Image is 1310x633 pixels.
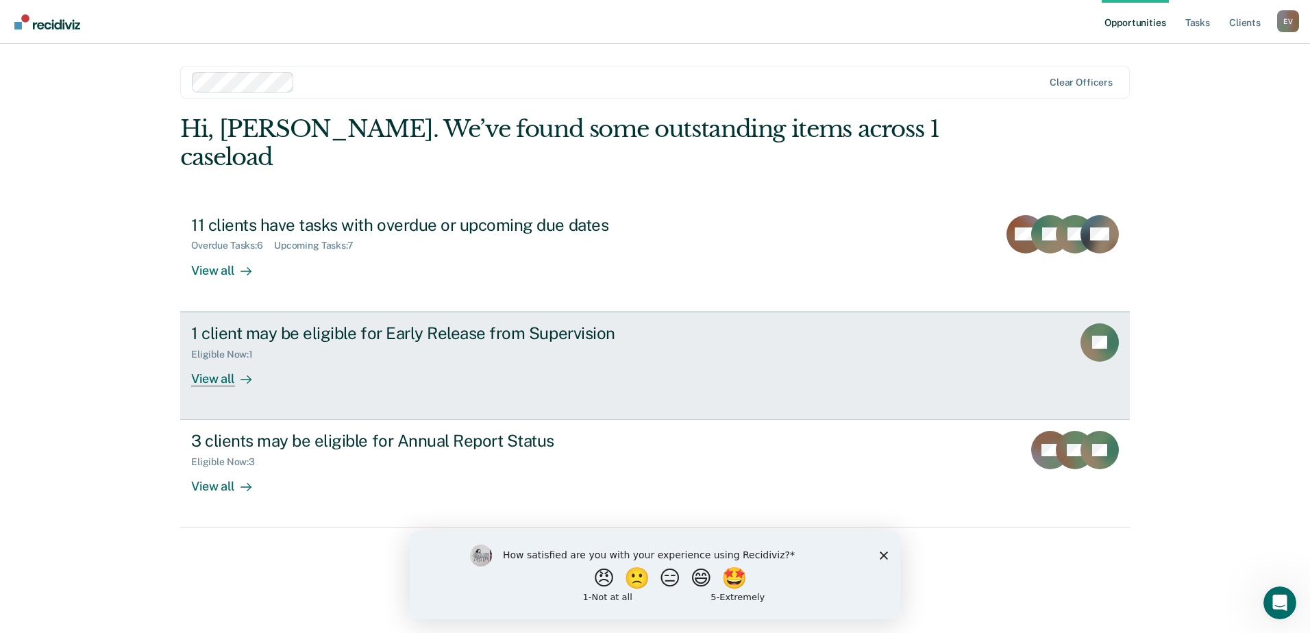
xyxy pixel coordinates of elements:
[191,360,268,386] div: View all
[1277,10,1299,32] div: E V
[191,251,268,278] div: View all
[274,240,364,251] div: Upcoming Tasks : 7
[180,312,1130,420] a: 1 client may be eligible for Early Release from SupervisionEligible Now:1View all
[191,323,672,343] div: 1 client may be eligible for Early Release from Supervision
[180,115,940,171] div: Hi, [PERSON_NAME]. We’ve found some outstanding items across 1 caseload
[1277,10,1299,32] button: Profile dropdown button
[180,420,1130,527] a: 3 clients may be eligible for Annual Report StatusEligible Now:3View all
[191,456,266,468] div: Eligible Now : 3
[191,431,672,451] div: 3 clients may be eligible for Annual Report Status
[1050,77,1113,88] div: Clear officers
[191,215,672,235] div: 11 clients have tasks with overdue or upcoming due dates
[14,14,80,29] img: Recidiviz
[191,240,274,251] div: Overdue Tasks : 6
[180,204,1130,312] a: 11 clients have tasks with overdue or upcoming due datesOverdue Tasks:6Upcoming Tasks:7View all
[191,468,268,495] div: View all
[410,531,900,619] iframe: Survey by Kim from Recidiviz
[191,349,264,360] div: Eligible Now : 1
[1263,586,1296,619] iframe: Intercom live chat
